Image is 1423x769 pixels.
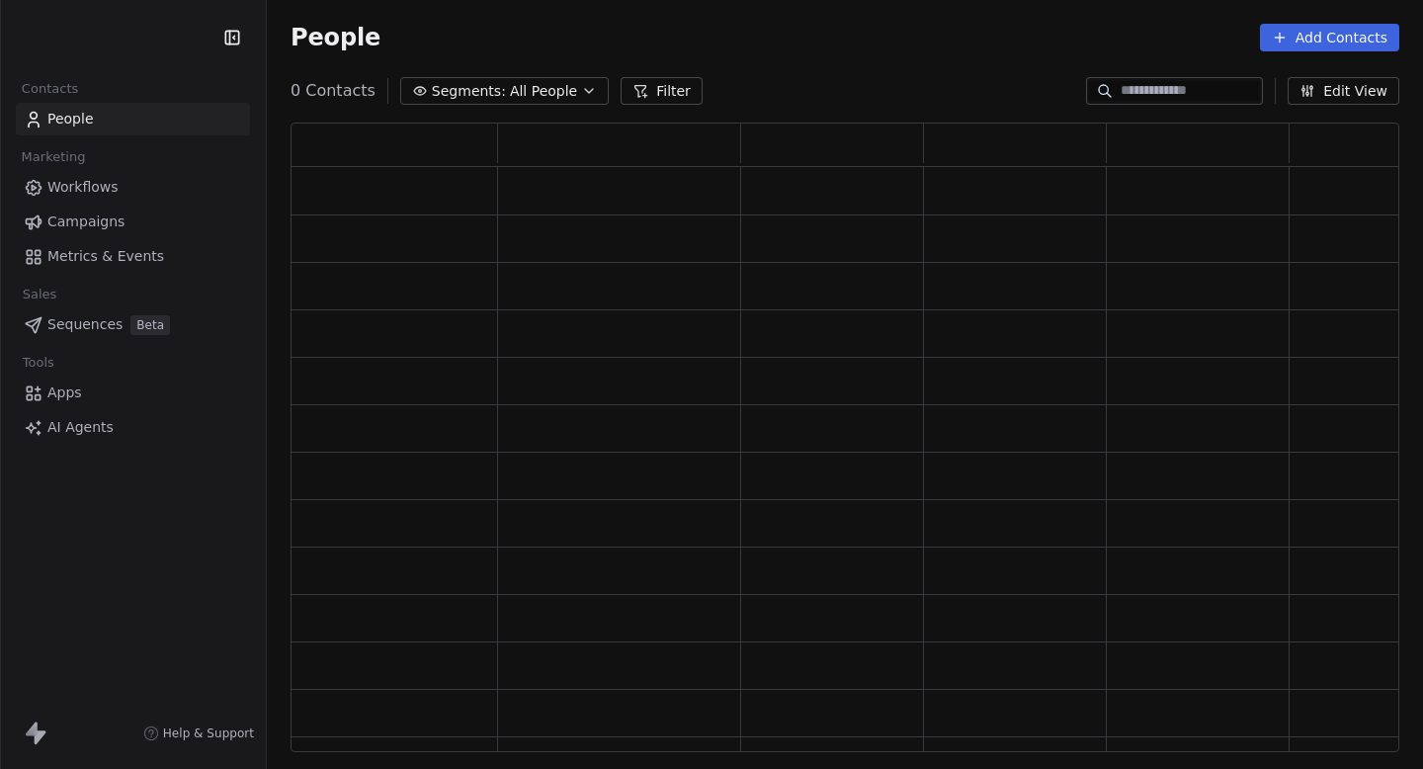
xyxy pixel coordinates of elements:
span: People [47,109,94,129]
span: People [291,23,380,52]
span: Workflows [47,177,119,198]
span: Tools [14,348,62,378]
a: People [16,103,250,135]
a: AI Agents [16,411,250,444]
a: SequencesBeta [16,308,250,341]
a: Metrics & Events [16,240,250,273]
a: Apps [16,377,250,409]
button: Filter [621,77,703,105]
button: Add Contacts [1260,24,1399,51]
span: Marketing [13,142,94,172]
a: Help & Support [143,726,254,741]
span: Campaigns [47,212,125,232]
a: Workflows [16,171,250,204]
span: 0 Contacts [291,79,376,103]
span: Sequences [47,314,123,335]
span: Metrics & Events [47,246,164,267]
span: Beta [130,315,170,335]
span: Segments: [432,81,506,102]
a: Campaigns [16,206,250,238]
span: Apps [47,383,82,403]
span: Sales [14,280,65,309]
span: AI Agents [47,417,114,438]
span: All People [510,81,577,102]
button: Edit View [1288,77,1399,105]
span: Contacts [13,74,87,104]
span: Help & Support [163,726,254,741]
